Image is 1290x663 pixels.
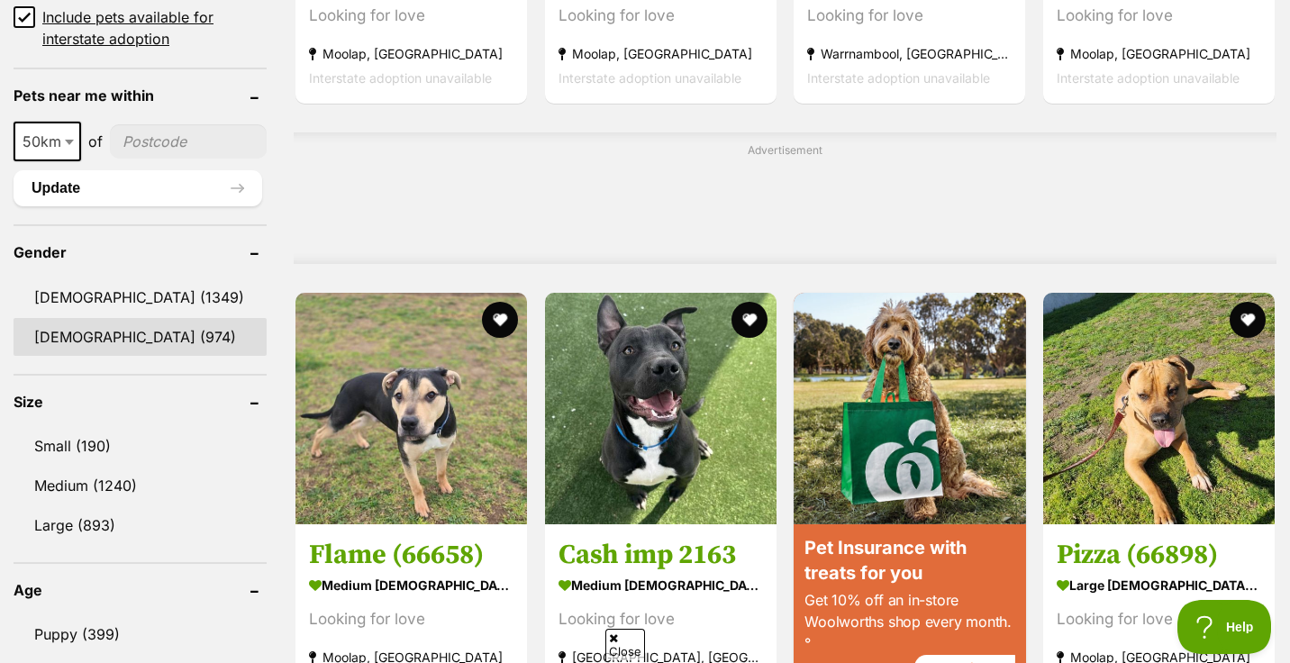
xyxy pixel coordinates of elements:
[559,41,763,66] strong: Moolap, [GEOGRAPHIC_DATA]
[545,293,777,524] img: Cash imp 2163 - American Staffordshire Terrier Dog
[14,467,267,504] a: Medium (1240)
[559,4,763,28] div: Looking for love
[309,41,513,66] strong: Moolap, [GEOGRAPHIC_DATA]
[110,124,267,159] input: postcode
[559,70,741,86] span: Interstate adoption unavailable
[309,538,513,572] h3: Flame (66658)
[14,506,267,544] a: Large (893)
[14,582,267,598] header: Age
[294,132,1276,264] div: Advertisement
[14,278,267,316] a: [DEMOGRAPHIC_DATA] (1349)
[14,615,267,653] a: Puppy (399)
[309,607,513,631] div: Looking for love
[1057,607,1261,631] div: Looking for love
[1057,572,1261,598] strong: large [DEMOGRAPHIC_DATA] Dog
[295,293,527,524] img: Flame (66658) - Staffordshire Bull Terrier x Australian Kelpie Dog
[1057,4,1261,28] div: Looking for love
[559,538,763,572] h3: Cash imp 2163
[88,131,103,152] span: of
[15,129,79,154] span: 50km
[14,170,262,206] button: Update
[1057,41,1261,66] strong: Moolap, [GEOGRAPHIC_DATA]
[807,4,1012,28] div: Looking for love
[14,6,267,50] a: Include pets available for interstate adoption
[559,607,763,631] div: Looking for love
[14,427,267,465] a: Small (190)
[731,302,768,338] button: favourite
[605,629,645,660] span: Close
[559,572,763,598] strong: medium [DEMOGRAPHIC_DATA] Dog
[807,41,1012,66] strong: Warrnambool, [GEOGRAPHIC_DATA]
[14,394,267,410] header: Size
[1057,538,1261,572] h3: Pizza (66898)
[1230,302,1266,338] button: favourite
[14,87,267,104] header: Pets near me within
[1043,293,1275,524] img: Pizza (66898) - Mastiff Dog
[483,302,519,338] button: favourite
[14,318,267,356] a: [DEMOGRAPHIC_DATA] (974)
[309,70,492,86] span: Interstate adoption unavailable
[1177,600,1272,654] iframe: Help Scout Beacon - Open
[309,572,513,598] strong: medium [DEMOGRAPHIC_DATA] Dog
[807,70,990,86] span: Interstate adoption unavailable
[14,122,81,161] span: 50km
[42,6,267,50] span: Include pets available for interstate adoption
[1057,70,1240,86] span: Interstate adoption unavailable
[309,4,513,28] div: Looking for love
[14,244,267,260] header: Gender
